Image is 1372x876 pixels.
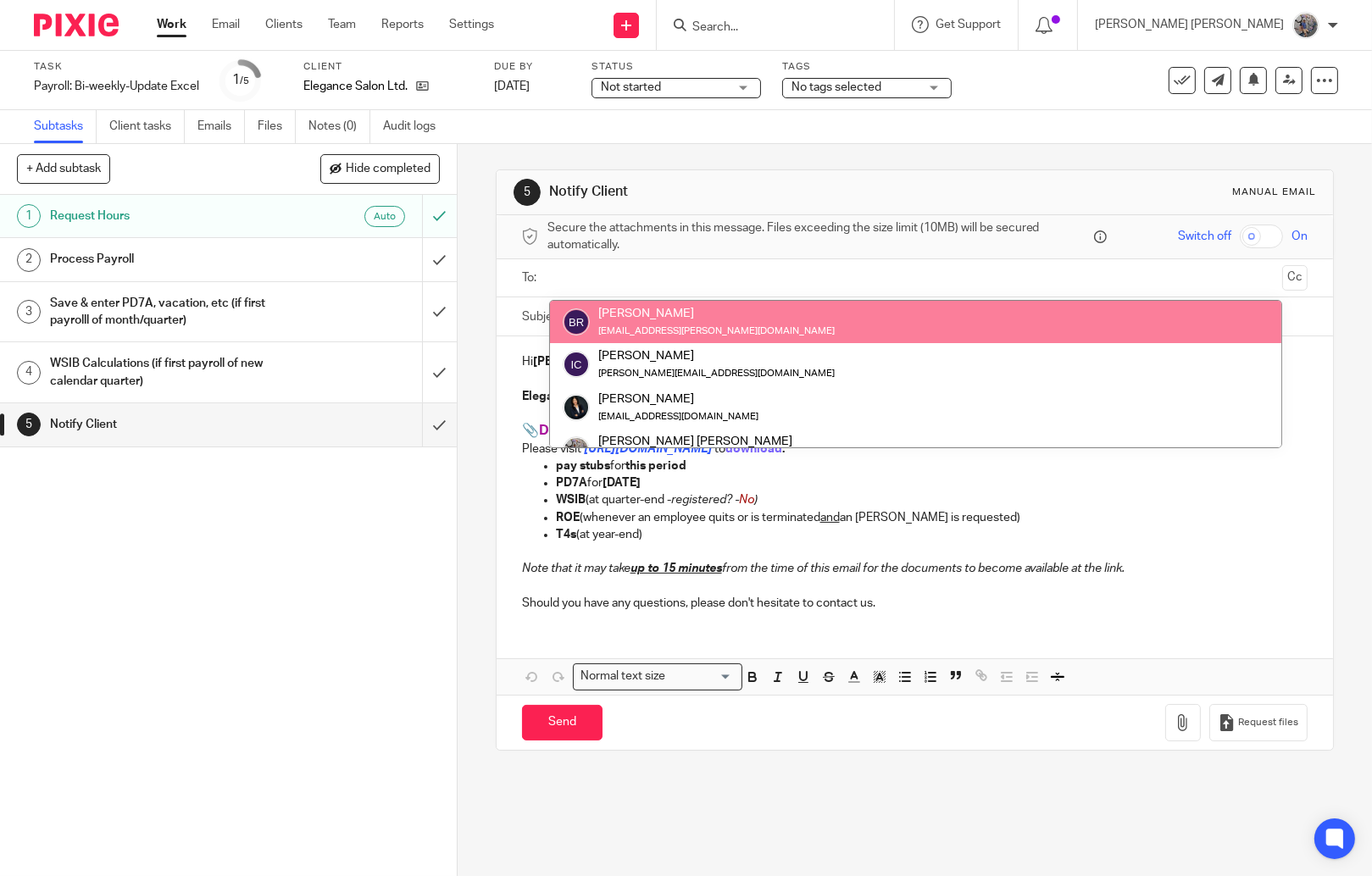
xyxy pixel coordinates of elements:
p: [PERSON_NAME] [PERSON_NAME] [1095,16,1284,33]
span: Request files [1238,716,1298,729]
img: HardeepM.png [563,394,590,421]
a: Settings [449,16,494,33]
p: Elegance Salon Ltd. [303,78,408,95]
strong: this period [625,460,686,472]
label: Status [592,60,761,74]
span: Normal text size [577,668,669,685]
em: registered? - ) [671,494,758,506]
p: (at year-end) [556,526,1308,543]
small: /5 [240,76,249,86]
div: 1 [17,204,41,228]
a: Reports [381,16,424,33]
a: [URL][DOMAIN_NAME] [584,443,712,455]
div: 5 [17,413,41,436]
a: Audit logs [383,110,448,143]
h1: Request Hours [50,203,286,229]
h1: Process Payroll [50,247,286,272]
p: Hi [522,353,1308,370]
a: Work [157,16,186,33]
a: Clients [265,16,303,33]
h1: Save & enter PD7A, vacation, etc (if first payrolll of month/quarter) [50,291,286,334]
u: up to 15 minutes [630,563,722,574]
strong: PD7A [556,477,587,489]
div: 1 [232,70,249,90]
img: 20160912_191538.jpg [563,436,590,463]
strong: T4s [556,529,576,541]
label: To: [522,269,541,286]
p: for [556,474,1308,491]
div: Manual email [1232,186,1316,199]
small: [PERSON_NAME][EMAIL_ADDRESS][DOMAIN_NAME] [598,369,835,378]
p: (at quarter-end - [556,491,1308,508]
label: Client [303,60,473,74]
a: Client tasks [109,110,185,143]
img: svg%3E [563,308,590,335]
strong: Elegance Salon Ltd. [522,391,632,402]
label: Subject: [522,308,566,325]
strong: [PERSON_NAME], [533,356,631,368]
label: Task [34,60,199,74]
h1: Notify Client [50,412,286,437]
p: 's payroll for this period has been processed. If you identify a discrepancy, please let us know ... [522,388,1308,405]
span: download [725,443,782,455]
div: [PERSON_NAME] [PERSON_NAME] [598,433,792,450]
h1: WSIB Calculations (if first payroll of new calendar quarter) [50,351,286,394]
strong: pay stubs [556,460,610,472]
p: (whenever an employee quits or is terminated an [PERSON_NAME] is requested) [556,509,1308,526]
span: No [739,494,754,506]
p: Please visit to [522,441,1308,457]
div: [PERSON_NAME] [598,347,835,364]
strong: [DATE] [603,477,641,489]
div: Search for option [573,663,742,690]
span: [DATE] [494,80,530,92]
em: Note that it may take [522,563,630,574]
em: from the time of this email for the documents to become available at the link. [722,563,1125,574]
span: Document(s) to Download [539,424,706,437]
a: Team [328,16,356,33]
input: Send [522,705,603,741]
a: Subtasks [34,110,97,143]
u: and [820,512,840,524]
button: Cc [1282,265,1308,291]
img: Pixie [34,14,119,36]
label: Due by [494,60,570,74]
div: Payroll: Bi-weekly-Update Excel [34,78,199,95]
div: 4 [17,361,41,385]
span: Get Support [936,19,1001,30]
strong: ROE [556,512,580,524]
p: Should you have any questions, please don't hesitate to contact us. [522,595,1308,612]
small: [EMAIL_ADDRESS][DOMAIN_NAME] [598,412,758,421]
span: Switch off [1178,228,1231,245]
strong: : [725,443,785,455]
input: Search for option [671,668,732,685]
span: Secure the attachments in this message. Files exceeding the size limit (10MB) will be secured aut... [547,219,1091,254]
small: [EMAIL_ADDRESS][PERSON_NAME][DOMAIN_NAME] [598,326,835,335]
button: + Add subtask [17,154,110,183]
button: Hide completed [320,154,440,183]
div: Auto [364,206,405,227]
img: svg%3E [563,351,590,378]
button: Request files [1209,704,1308,742]
div: 5 [514,179,541,206]
span: Hide completed [346,163,430,176]
span: Not started [601,81,661,93]
a: Files [258,110,296,143]
input: Search [691,20,843,36]
h1: Notify Client [549,183,951,201]
div: 3 [17,300,41,324]
div: [PERSON_NAME] [598,390,758,407]
span: 📎 [522,424,539,437]
a: Emails [197,110,245,143]
div: 2 [17,248,41,272]
span: On [1291,228,1308,245]
span: No tags selected [792,81,881,93]
div: [PERSON_NAME] [598,305,835,322]
p: for [556,457,1308,474]
a: Notes (0) [308,110,370,143]
strong: WSIB [556,494,586,506]
img: 20160912_191538.jpg [1292,12,1319,39]
label: Tags [782,60,952,74]
a: Email [212,16,240,33]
